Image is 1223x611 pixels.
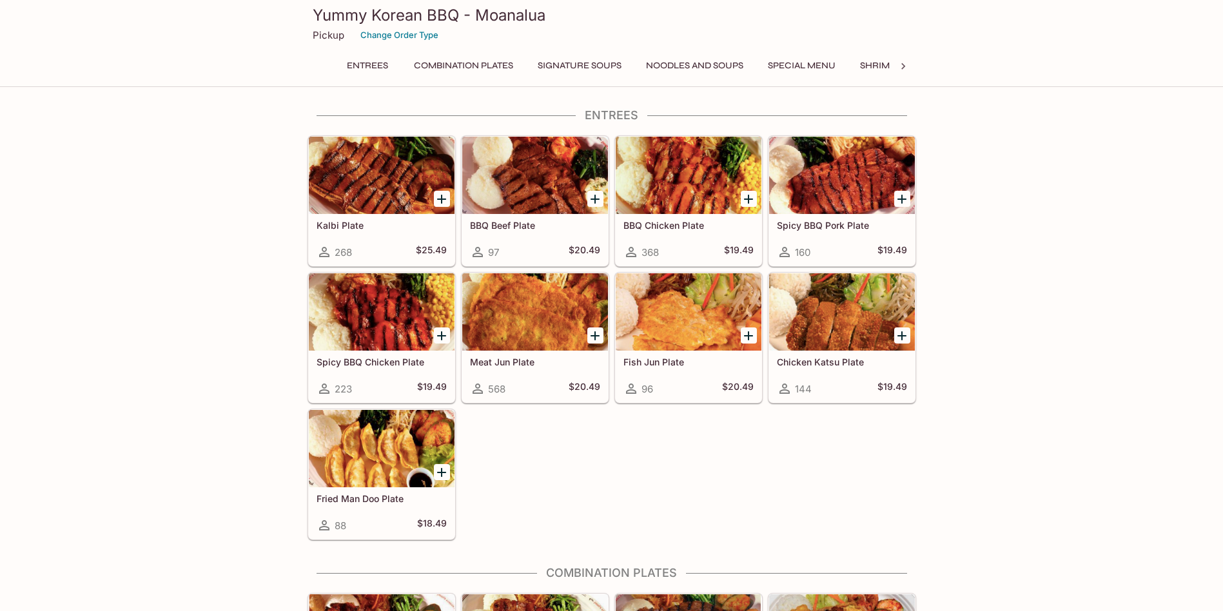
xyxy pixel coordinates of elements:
div: Fried Man Doo Plate [309,410,455,487]
span: 96 [641,383,653,395]
span: 88 [335,519,346,532]
h5: Fish Jun Plate [623,356,754,367]
a: BBQ Chicken Plate368$19.49 [615,136,762,266]
div: Fish Jun Plate [616,273,761,351]
h4: Combination Plates [308,566,916,580]
div: Chicken Katsu Plate [769,273,915,351]
h5: $20.49 [722,381,754,396]
button: Noodles and Soups [639,57,750,75]
h4: Entrees [308,108,916,122]
h5: Spicy BBQ Pork Plate [777,220,907,231]
a: Spicy BBQ Pork Plate160$19.49 [768,136,915,266]
h5: Fried Man Doo Plate [317,493,447,504]
button: Add BBQ Beef Plate [587,191,603,207]
h5: Chicken Katsu Plate [777,356,907,367]
div: BBQ Chicken Plate [616,137,761,214]
button: Add Fish Jun Plate [741,327,757,344]
a: Kalbi Plate268$25.49 [308,136,455,266]
button: Combination Plates [407,57,520,75]
div: Kalbi Plate [309,137,455,214]
span: 223 [335,383,352,395]
button: Signature Soups [531,57,629,75]
span: 97 [488,246,499,258]
h5: $19.49 [877,244,907,260]
div: Spicy BBQ Chicken Plate [309,273,455,351]
div: BBQ Beef Plate [462,137,608,214]
h5: $20.49 [569,244,600,260]
a: Fried Man Doo Plate88$18.49 [308,409,455,539]
h5: $19.49 [724,244,754,260]
span: 268 [335,246,352,258]
button: Add BBQ Chicken Plate [741,191,757,207]
div: Meat Jun Plate [462,273,608,351]
h5: Kalbi Plate [317,220,447,231]
button: Entrees [338,57,396,75]
button: Add Spicy BBQ Chicken Plate [434,327,450,344]
p: Pickup [313,29,344,41]
h5: $25.49 [416,244,447,260]
button: Add Spicy BBQ Pork Plate [894,191,910,207]
h5: BBQ Chicken Plate [623,220,754,231]
button: Add Chicken Katsu Plate [894,327,910,344]
a: Fish Jun Plate96$20.49 [615,273,762,403]
button: Add Meat Jun Plate [587,327,603,344]
span: 144 [795,383,812,395]
span: 568 [488,383,505,395]
h5: $20.49 [569,381,600,396]
h5: $19.49 [417,381,447,396]
h5: BBQ Beef Plate [470,220,600,231]
div: Spicy BBQ Pork Plate [769,137,915,214]
h5: Spicy BBQ Chicken Plate [317,356,447,367]
h3: Yummy Korean BBQ - Moanalua [313,5,911,25]
a: Spicy BBQ Chicken Plate223$19.49 [308,273,455,403]
a: Chicken Katsu Plate144$19.49 [768,273,915,403]
button: Change Order Type [355,25,444,45]
h5: Meat Jun Plate [470,356,600,367]
span: 160 [795,246,810,258]
button: Add Kalbi Plate [434,191,450,207]
button: Special Menu [761,57,843,75]
h5: $19.49 [877,381,907,396]
a: BBQ Beef Plate97$20.49 [462,136,609,266]
h5: $18.49 [417,518,447,533]
button: Add Fried Man Doo Plate [434,464,450,480]
button: Shrimp Combos [853,57,945,75]
a: Meat Jun Plate568$20.49 [462,273,609,403]
span: 368 [641,246,659,258]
